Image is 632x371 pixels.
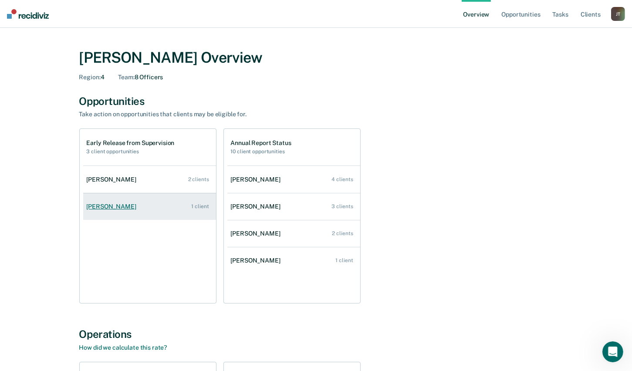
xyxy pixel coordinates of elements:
[191,203,209,209] div: 1 client
[231,148,291,155] h2: 10 client opportunities
[79,328,553,341] div: Operations
[231,203,284,210] div: [PERSON_NAME]
[231,176,284,183] div: [PERSON_NAME]
[118,74,163,81] div: 8 Officers
[87,139,175,147] h1: Early Release from Supervision
[87,176,140,183] div: [PERSON_NAME]
[87,148,175,155] h2: 3 client opportunities
[602,341,623,362] iframe: Intercom live chat
[118,74,134,81] span: Team :
[611,7,625,21] button: JT
[231,230,284,237] div: [PERSON_NAME]
[87,203,140,210] div: [PERSON_NAME]
[227,194,360,219] a: [PERSON_NAME] 3 clients
[227,167,360,192] a: [PERSON_NAME] 4 clients
[79,95,553,108] div: Opportunities
[83,167,216,192] a: [PERSON_NAME] 2 clients
[332,176,353,182] div: 4 clients
[79,74,101,81] span: Region :
[188,176,209,182] div: 2 clients
[231,139,291,147] h1: Annual Report Status
[79,74,105,81] div: 4
[83,194,216,219] a: [PERSON_NAME] 1 client
[332,203,353,209] div: 3 clients
[611,7,625,21] div: J T
[227,221,360,246] a: [PERSON_NAME] 2 clients
[335,257,353,263] div: 1 client
[79,49,553,67] div: [PERSON_NAME] Overview
[7,9,49,19] img: Recidiviz
[79,344,167,351] a: How did we calculate this rate?
[227,248,360,273] a: [PERSON_NAME] 1 client
[79,111,384,118] div: Take action on opportunities that clients may be eligible for.
[332,230,353,236] div: 2 clients
[231,257,284,264] div: [PERSON_NAME]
